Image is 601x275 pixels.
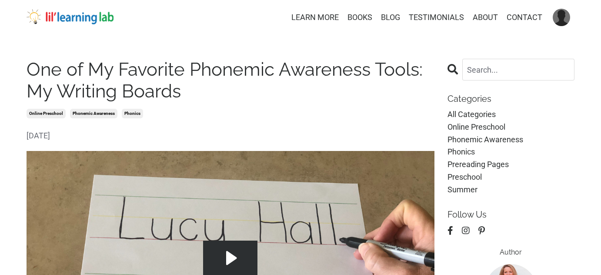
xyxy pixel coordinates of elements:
[447,184,575,196] a: summer
[122,109,143,118] a: phonics
[447,108,575,121] a: All Categories
[447,158,575,171] a: prereading pages
[27,130,434,142] span: [DATE]
[507,11,542,24] a: CONTACT
[381,11,400,24] a: BLOG
[70,109,117,118] a: phonemic awareness
[447,94,575,104] p: Categories
[447,121,575,134] a: online preschool
[409,11,464,24] a: TESTIMONIALS
[447,134,575,146] a: phonemic awareness
[462,59,575,80] input: Search...
[447,171,575,184] a: preschool
[447,248,575,256] h6: Author
[27,9,114,25] img: lil' learning lab
[447,209,575,220] p: Follow Us
[27,109,66,118] a: online preschool
[347,11,372,24] a: BOOKS
[553,9,570,26] img: User Avatar
[447,146,575,158] a: phonics
[27,59,434,103] h1: One of My Favorite Phonemic Awareness Tools: My Writing Boards
[473,11,498,24] a: ABOUT
[291,11,339,24] a: LEARN MORE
